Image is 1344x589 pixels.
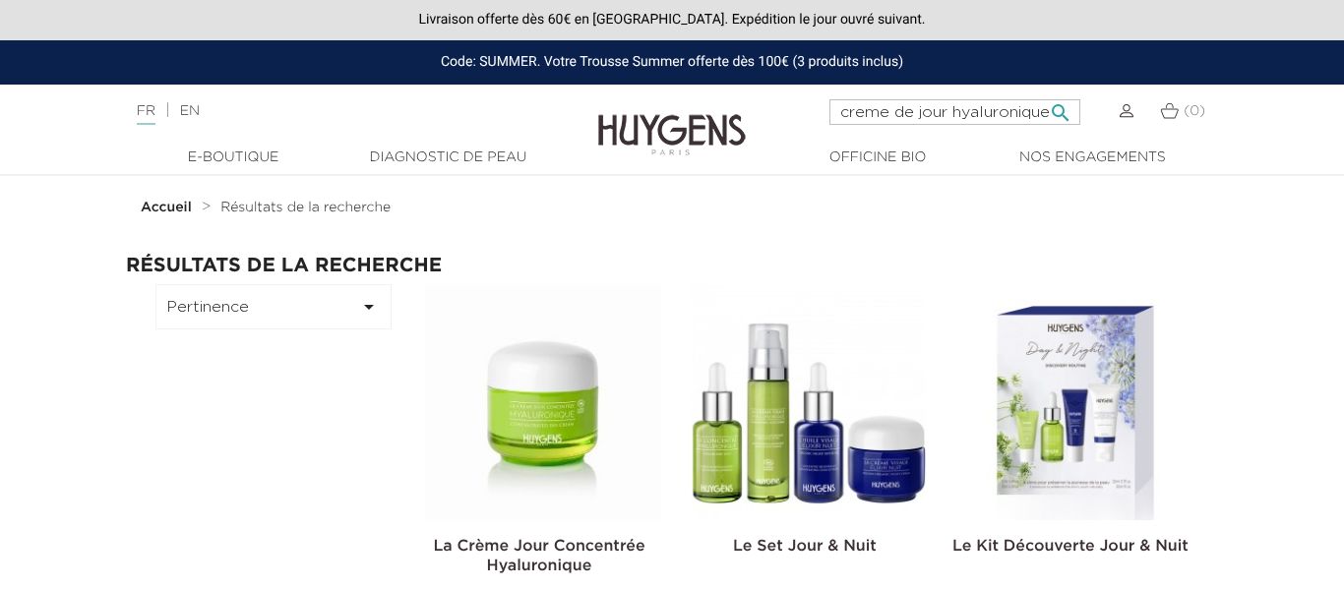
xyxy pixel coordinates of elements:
[1043,93,1078,120] button: 
[357,295,381,319] i: 
[598,83,746,158] img: Huygens
[220,201,391,214] span: Résultats de la recherche
[952,539,1189,555] a: Le Kit Découverte Jour & Nuit
[141,200,196,215] a: Accueil
[994,147,1191,168] a: Nos engagements
[135,147,332,168] a: E-Boutique
[127,99,545,123] div: |
[433,539,644,574] a: La Crème Jour Concentrée Hyaluronique
[779,147,976,168] a: Officine Bio
[220,200,391,215] a: Résultats de la recherche
[829,99,1080,125] input: Rechercher
[137,104,155,125] a: FR
[956,284,1192,520] img: Le Kit Découverte Jour & Nuit
[1184,104,1205,118] span: (0)
[155,284,392,329] button: Pertinence
[349,147,546,168] a: Diagnostic de peau
[1049,95,1072,119] i: 
[733,539,877,555] a: Le Set Jour & Nuit
[126,255,1218,276] h2: Résultats de la recherche
[180,104,200,118] a: EN
[141,201,192,214] strong: Accueil
[691,284,927,520] img: Le Set Matin & Soir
